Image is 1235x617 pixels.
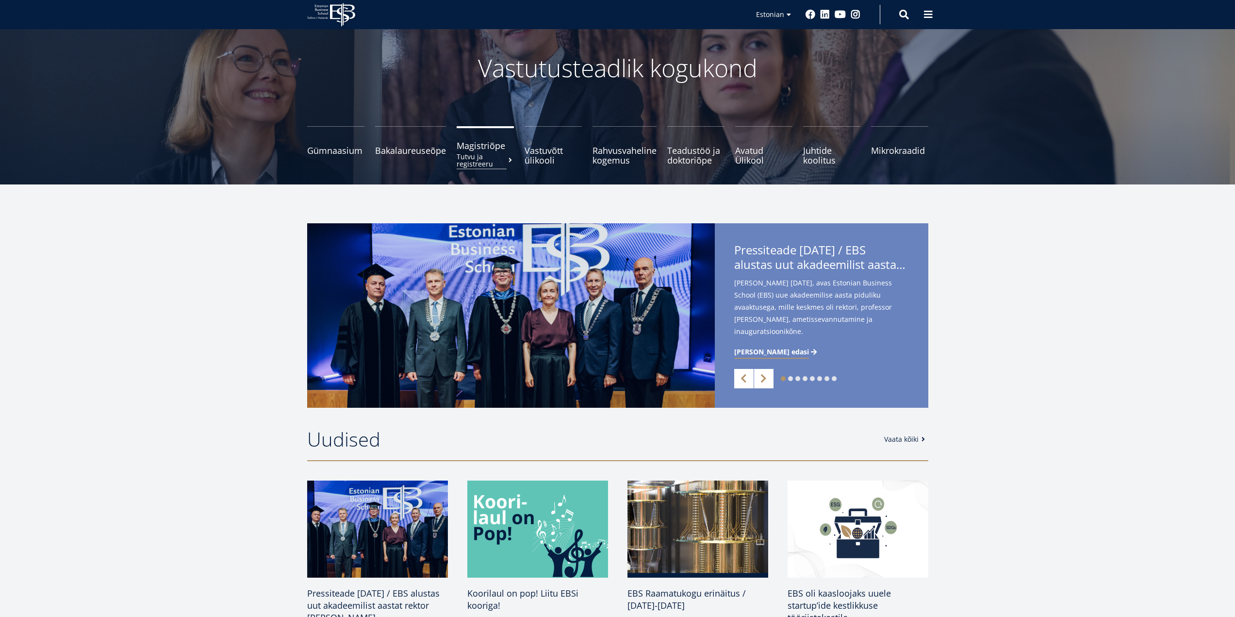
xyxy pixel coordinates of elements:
[375,146,446,155] span: Bakalaureuseõpe
[817,376,822,381] a: 6
[457,141,514,150] span: Magistriõpe
[781,376,786,381] a: 1
[307,146,364,155] span: Gümnaasium
[627,481,768,578] img: a
[810,376,815,381] a: 5
[667,126,725,165] a: Teadustöö ja doktoriõpe
[307,427,874,451] h2: Uudised
[803,146,860,165] span: Juhtide koolitus
[734,243,909,275] span: Pressiteade [DATE] / EBS
[803,126,860,165] a: Juhtide koolitus
[735,126,792,165] a: Avatud Ülikool
[361,53,875,83] p: Vastutusteadlik kogukond
[835,10,846,19] a: Youtube
[467,587,578,611] span: Koorilaul on pop! Liitu EBSi kooriga!
[788,481,928,578] img: Startup toolkit image
[803,376,807,381] a: 4
[467,481,608,578] img: a
[525,146,582,165] span: Vastuvõtt ülikooli
[871,126,928,165] a: Mikrokraadid
[824,376,829,381] a: 7
[593,126,657,165] a: Rahvusvaheline kogemus
[525,126,582,165] a: Vastuvõtt ülikooli
[735,146,792,165] span: Avatud Ülikool
[851,10,860,19] a: Instagram
[795,376,800,381] a: 3
[307,126,364,165] a: Gümnaasium
[734,369,754,388] a: Previous
[884,434,928,444] a: Vaata kõiki
[832,376,837,381] a: 8
[806,10,815,19] a: Facebook
[734,257,909,272] span: alustas uut akadeemilist aastat rektor [PERSON_NAME] ametissevannutamisega - teise ametiaja keskm...
[593,146,657,165] span: Rahvusvaheline kogemus
[754,369,774,388] a: Next
[307,223,715,408] img: a
[457,153,514,167] small: Tutvu ja registreeru
[375,126,446,165] a: Bakalaureuseõpe
[734,277,909,353] span: [PERSON_NAME] [DATE], avas Estonian Business School (EBS) uue akadeemilise aasta piduliku avaaktu...
[788,376,793,381] a: 2
[871,146,928,155] span: Mikrokraadid
[734,347,809,357] span: [PERSON_NAME] edasi
[667,146,725,165] span: Teadustöö ja doktoriõpe
[627,587,746,611] span: EBS Raamatukogu erinäitus / [DATE]-[DATE]
[457,126,514,165] a: MagistriõpeTutvu ja registreeru
[820,10,830,19] a: Linkedin
[307,481,448,578] img: a
[734,347,819,357] a: [PERSON_NAME] edasi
